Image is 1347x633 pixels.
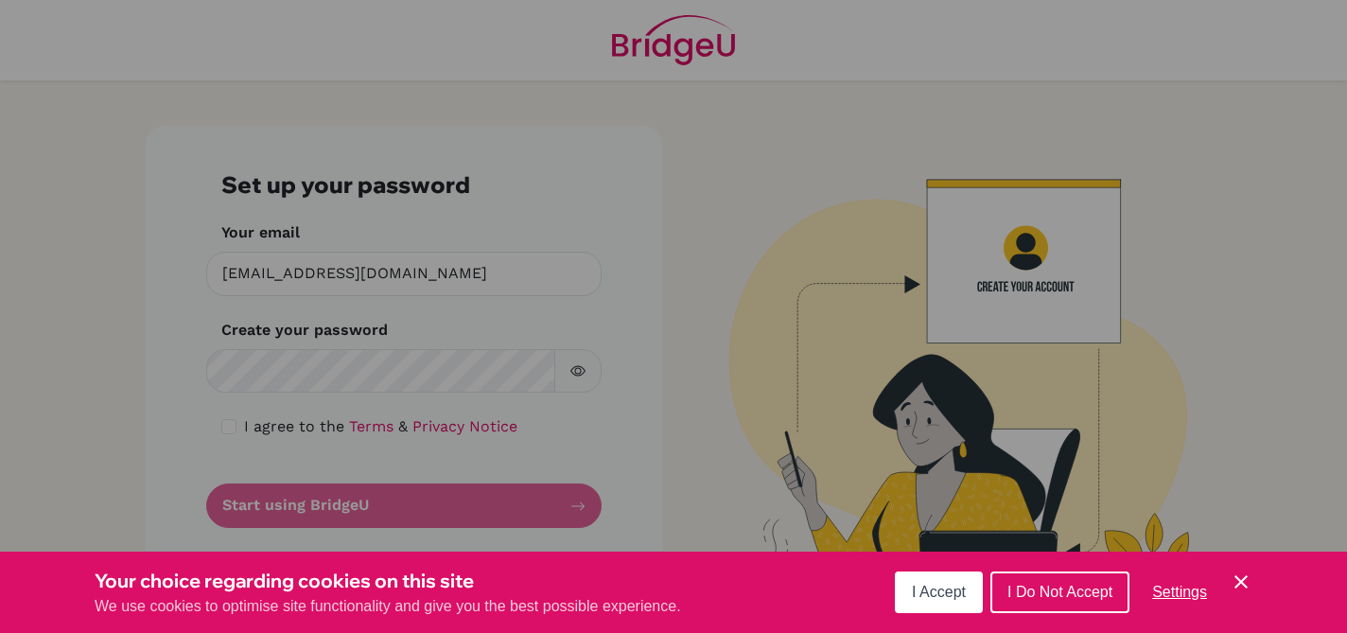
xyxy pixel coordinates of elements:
button: Settings [1137,573,1222,611]
h3: Your choice regarding cookies on this site [95,567,681,595]
button: I Do Not Accept [990,571,1129,613]
p: We use cookies to optimise site functionality and give you the best possible experience. [95,595,681,618]
span: Settings [1152,584,1207,600]
button: I Accept [895,571,983,613]
span: I Do Not Accept [1007,584,1112,600]
span: I Accept [912,584,966,600]
button: Save and close [1230,571,1252,593]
